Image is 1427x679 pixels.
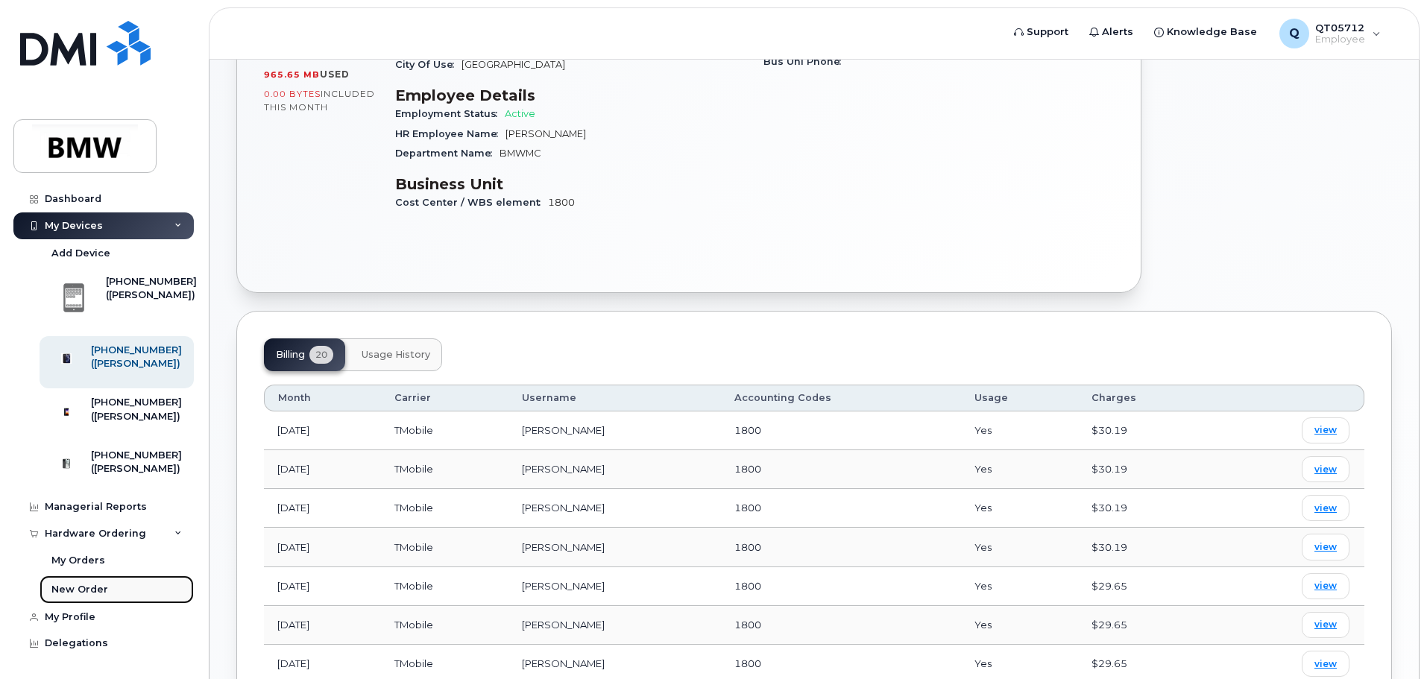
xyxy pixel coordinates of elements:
span: view [1314,618,1337,631]
td: TMobile [381,567,508,606]
th: Usage [961,385,1078,411]
td: [DATE] [264,450,381,489]
div: QT05712 [1269,19,1391,48]
td: [DATE] [264,489,381,528]
td: [PERSON_NAME] [508,450,721,489]
h3: Employee Details [395,86,746,104]
a: view [1302,456,1349,482]
a: Support [1004,17,1079,47]
td: [DATE] [264,411,381,450]
span: 965.65 MB [264,69,320,80]
span: 1800 [734,657,761,669]
a: view [1302,417,1349,443]
td: TMobile [381,411,508,450]
span: QT05712 [1315,22,1365,34]
span: [PERSON_NAME] [505,128,586,139]
span: Usage History [362,349,430,361]
span: Bus Unl Phone [763,56,848,67]
td: Yes [961,450,1078,489]
span: 1800 [734,424,761,436]
span: City Of Use [395,59,462,70]
div: $29.65 [1091,657,1203,671]
a: Alerts [1079,17,1144,47]
span: BMWMC [500,148,541,159]
th: Charges [1078,385,1217,411]
td: TMobile [381,606,508,645]
th: Carrier [381,385,508,411]
th: Username [508,385,721,411]
div: $30.19 [1091,501,1203,515]
iframe: Messenger Launcher [1362,614,1416,668]
td: [DATE] [264,606,381,645]
span: 1800 [734,619,761,631]
td: TMobile [381,450,508,489]
a: view [1302,495,1349,521]
div: $29.65 [1091,579,1203,593]
td: [PERSON_NAME] [508,411,721,450]
span: Active [505,108,535,119]
div: $30.19 [1091,462,1203,476]
span: Alerts [1102,25,1133,40]
span: view [1314,540,1337,554]
span: Support [1027,25,1068,40]
td: TMobile [381,489,508,528]
span: view [1314,502,1337,515]
td: Yes [961,606,1078,645]
div: $30.19 [1091,423,1203,438]
span: [GEOGRAPHIC_DATA] [462,59,565,70]
span: view [1314,463,1337,476]
td: [DATE] [264,567,381,606]
span: view [1314,657,1337,671]
span: Employment Status [395,108,505,119]
td: [PERSON_NAME] [508,567,721,606]
div: $30.19 [1091,540,1203,555]
a: view [1302,573,1349,599]
div: $29.65 [1091,618,1203,632]
a: Knowledge Base [1144,17,1267,47]
td: [PERSON_NAME] [508,528,721,566]
span: 1800 [734,463,761,475]
h3: Business Unit [395,175,746,193]
span: 1800 [734,541,761,553]
td: TMobile [381,528,508,566]
span: view [1314,423,1337,437]
span: view [1314,579,1337,593]
span: HR Employee Name [395,128,505,139]
span: Department Name [395,148,500,159]
a: view [1302,612,1349,638]
th: Accounting Codes [721,385,961,411]
span: Cost Center / WBS element [395,197,548,208]
span: included this month [264,88,375,113]
td: Yes [961,528,1078,566]
span: Employee [1315,34,1365,45]
span: 1800 [548,197,575,208]
td: Yes [961,489,1078,528]
td: [DATE] [264,528,381,566]
span: 0.00 Bytes [264,89,321,99]
span: 1800 [734,580,761,592]
th: Month [264,385,381,411]
span: Q [1289,25,1300,42]
td: [PERSON_NAME] [508,489,721,528]
span: Knowledge Base [1167,25,1257,40]
span: 1800 [734,502,761,514]
td: Yes [961,567,1078,606]
td: Yes [961,411,1078,450]
td: [PERSON_NAME] [508,606,721,645]
a: view [1302,534,1349,560]
a: view [1302,651,1349,677]
span: used [320,69,350,80]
